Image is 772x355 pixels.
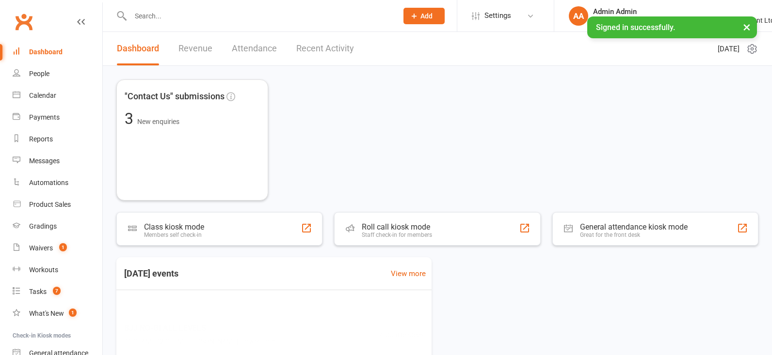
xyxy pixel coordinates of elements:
[362,222,432,232] div: Roll call kiosk mode
[29,266,58,274] div: Workouts
[53,287,61,295] span: 7
[13,41,102,63] a: Dashboard
[484,5,511,27] span: Settings
[29,48,63,56] div: Dashboard
[379,329,424,340] span: 4 / 30 attendees
[13,303,102,324] a: What's New1
[13,259,102,281] a: Workouts
[69,309,77,317] span: 1
[569,6,588,26] div: AA
[124,322,275,334] span: BJJ NO-GI ALL LEVELS
[13,216,102,237] a: Gradings
[29,244,53,252] div: Waivers
[13,172,102,194] a: Automations
[403,8,445,24] button: Add
[580,232,688,238] div: Great for the front desk
[125,109,137,128] span: 3
[29,113,60,121] div: Payments
[13,237,102,259] a: Waivers 1
[13,128,102,150] a: Reports
[29,135,53,143] div: Reports
[13,107,102,128] a: Payments
[391,268,426,279] a: View more
[738,16,756,37] button: ×
[580,222,688,232] div: General attendance kiosk mode
[13,63,102,85] a: People
[29,157,60,165] div: Messages
[137,118,179,125] span: New enquiries
[232,32,277,65] a: Attendance
[125,90,225,104] span: "Contact Us" submissions
[124,336,275,347] span: 11:30AM - 12:30PM | [PERSON_NAME] | Lower Dojo
[29,309,64,317] div: What's New
[29,179,68,186] div: Automations
[596,23,675,32] span: Signed in successfully.
[144,222,204,232] div: Class kiosk mode
[128,9,391,23] input: Search...
[29,201,71,208] div: Product Sales
[296,32,354,65] a: Recent Activity
[29,288,47,295] div: Tasks
[718,43,740,55] span: [DATE]
[29,222,57,230] div: Gradings
[178,32,212,65] a: Revenue
[29,92,56,99] div: Calendar
[12,10,36,34] a: Clubworx
[420,12,433,20] span: Add
[144,232,204,238] div: Members self check-in
[13,194,102,216] a: Product Sales
[13,150,102,172] a: Messages
[117,32,159,65] a: Dashboard
[59,243,67,251] span: 1
[13,85,102,107] a: Calendar
[116,265,186,282] h3: [DATE] events
[362,232,432,238] div: Staff check-in for members
[29,70,49,77] div: People
[13,281,102,303] a: Tasks 7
